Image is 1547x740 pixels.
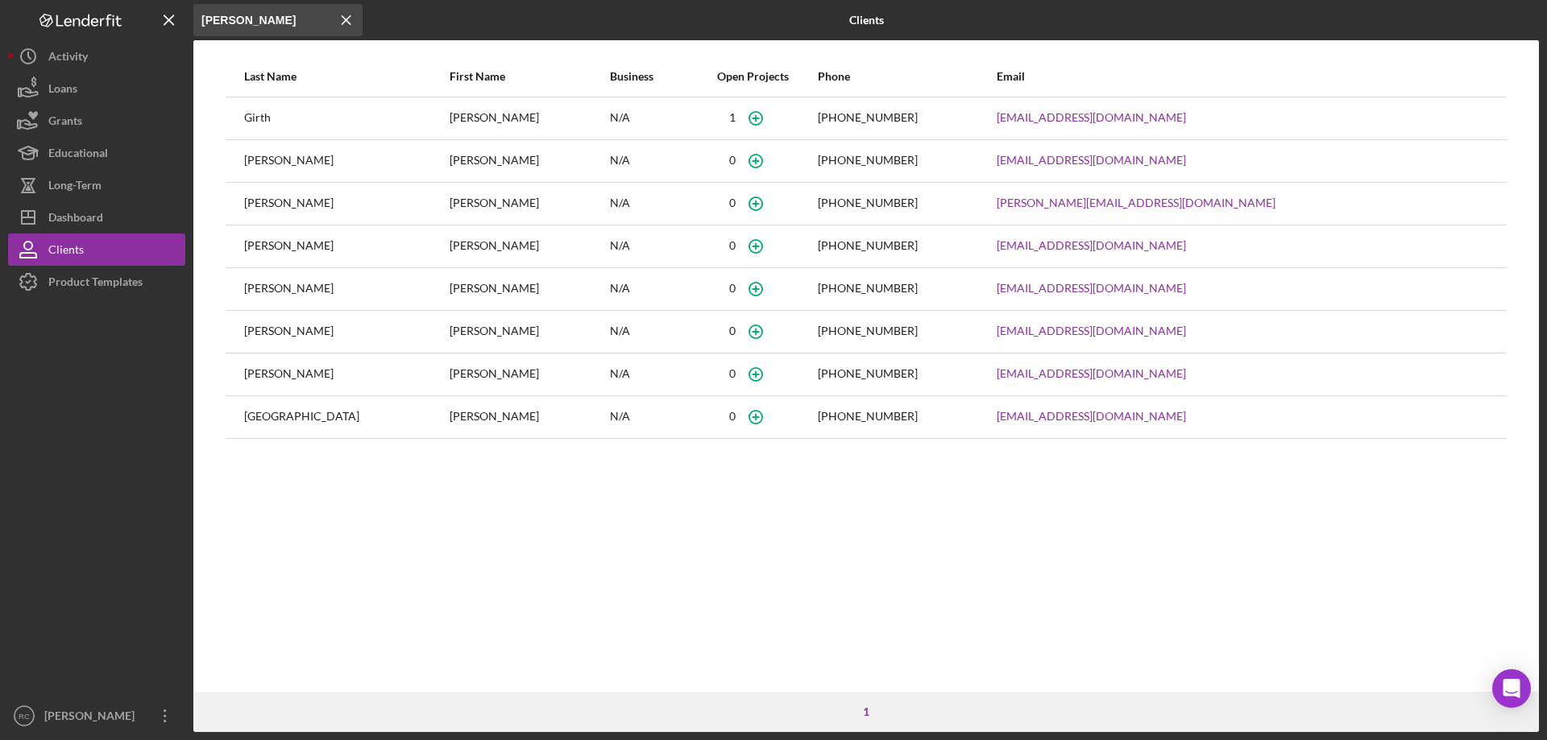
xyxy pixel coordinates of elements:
div: [PERSON_NAME] [40,700,145,736]
button: Clients [8,234,185,266]
div: Phone [818,70,995,83]
a: [EMAIL_ADDRESS][DOMAIN_NAME] [997,282,1186,295]
div: [PHONE_NUMBER] [818,154,918,167]
div: [PHONE_NUMBER] [818,196,918,209]
div: Girth [244,98,448,138]
div: Business [610,70,687,83]
div: [PERSON_NAME] [244,354,448,395]
a: [EMAIL_ADDRESS][DOMAIN_NAME] [997,367,1186,380]
div: 0 [729,196,736,209]
a: [EMAIL_ADDRESS][DOMAIN_NAME] [997,111,1186,124]
div: [PERSON_NAME] [450,184,608,224]
div: 0 [729,325,736,337]
div: 1 [729,111,736,124]
div: Grants [48,105,82,141]
div: [PERSON_NAME] [244,184,448,224]
div: Clients [48,234,84,270]
div: [PERSON_NAME] [450,312,608,352]
div: 0 [729,367,736,380]
div: Open Projects [689,70,816,83]
div: [PERSON_NAME] [450,397,608,437]
button: Educational [8,137,185,169]
div: Educational [48,137,108,173]
a: [EMAIL_ADDRESS][DOMAIN_NAME] [997,325,1186,337]
text: RC [19,712,30,721]
a: [EMAIL_ADDRESS][DOMAIN_NAME] [997,410,1186,423]
div: 0 [729,239,736,252]
div: First Name [450,70,608,83]
div: Dashboard [48,201,103,238]
div: N/A [610,312,687,352]
div: [PERSON_NAME] [450,98,608,138]
div: 1 [855,705,877,718]
div: Product Templates [48,266,143,302]
a: [PERSON_NAME][EMAIL_ADDRESS][DOMAIN_NAME] [997,196,1275,209]
div: [PHONE_NUMBER] [818,111,918,124]
div: [PERSON_NAME] [244,141,448,181]
button: Grants [8,105,185,137]
div: N/A [610,98,687,138]
a: [EMAIL_ADDRESS][DOMAIN_NAME] [997,239,1186,252]
div: 0 [729,410,736,423]
button: Activity [8,40,185,72]
div: Open Intercom Messenger [1492,669,1531,708]
div: 0 [729,282,736,295]
div: N/A [610,141,687,181]
div: 0 [729,154,736,167]
div: [GEOGRAPHIC_DATA] [244,397,448,437]
div: Last Name [244,70,448,83]
div: Long-Term [48,169,102,205]
div: N/A [610,269,687,309]
input: Search [193,4,363,36]
div: [PHONE_NUMBER] [818,410,918,423]
div: [PHONE_NUMBER] [818,367,918,380]
div: N/A [610,184,687,224]
button: RC[PERSON_NAME] [8,700,185,732]
div: N/A [610,397,687,437]
div: [PERSON_NAME] [450,354,608,395]
div: [PHONE_NUMBER] [818,325,918,337]
div: N/A [610,226,687,267]
button: Long-Term [8,169,185,201]
div: Loans [48,72,77,109]
div: [PERSON_NAME] [244,269,448,309]
button: Dashboard [8,201,185,234]
button: Loans [8,72,185,105]
div: [PERSON_NAME] [244,312,448,352]
div: Email [997,70,1488,83]
div: [PERSON_NAME] [450,269,608,309]
button: Product Templates [8,266,185,298]
div: [PERSON_NAME] [450,226,608,267]
div: [PHONE_NUMBER] [818,239,918,252]
div: Activity [48,40,88,76]
div: N/A [610,354,687,395]
div: [PERSON_NAME] [450,141,608,181]
a: [EMAIL_ADDRESS][DOMAIN_NAME] [997,154,1186,167]
div: [PERSON_NAME] [244,226,448,267]
div: [PHONE_NUMBER] [818,282,918,295]
b: Clients [849,14,884,27]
